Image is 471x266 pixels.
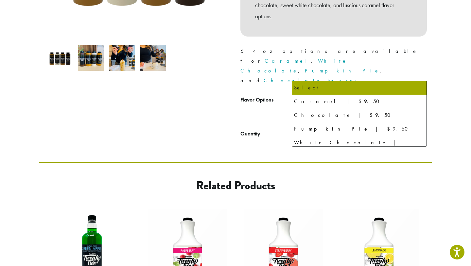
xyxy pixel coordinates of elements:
img: Barista 22 12 oz Sauces - All Flavors [47,45,73,71]
a: Caramel [265,57,311,64]
a: Chocolate Sauces [264,77,361,84]
h2: Related products [92,179,379,193]
a: White Chocolate [240,57,347,74]
img: Barista 22 Premium Sauces (12 oz.) - Image 3 [109,45,135,71]
p: 64 oz options are available for , , , and . [240,46,427,86]
li: Select [292,81,427,95]
img: Barista 22 Premium Sauces (12 oz.) - Image 4 [140,45,166,71]
a: Pumpkin Pie [305,67,380,74]
img: B22 12 oz sauces line up [78,45,104,71]
div: White Chocolate | $9.50 [294,138,425,157]
div: Chocolate | $9.50 [294,110,425,120]
div: Caramel | $9.50 [294,97,425,106]
div: Pumpkin Pie | $9.50 [294,124,425,134]
label: Flavor Options [240,95,292,105]
div: Quantity [240,130,260,138]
